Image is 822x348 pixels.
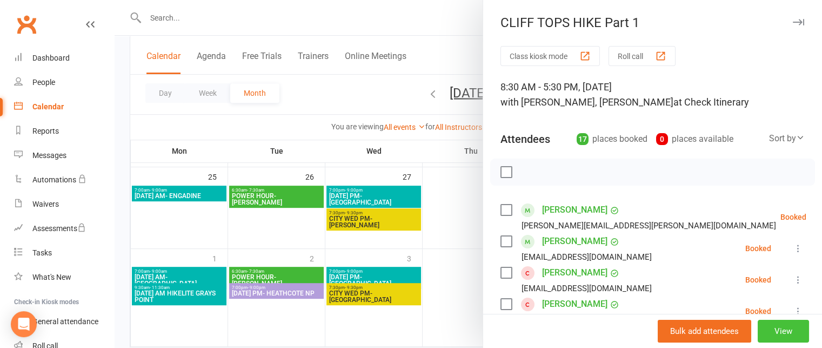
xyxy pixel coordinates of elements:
a: Waivers [14,192,114,216]
div: Calendar [32,102,64,111]
a: General attendance kiosk mode [14,310,114,334]
div: Booked [745,245,771,252]
div: What's New [32,273,71,281]
div: [EMAIL_ADDRESS][DOMAIN_NAME] [522,313,652,327]
div: Waivers [32,200,59,208]
a: [PERSON_NAME] [542,233,607,250]
div: Attendees [500,132,550,147]
a: Tasks [14,241,114,265]
div: places available [656,132,733,147]
a: Messages [14,143,114,168]
div: People [32,78,55,87]
div: Booked [745,307,771,315]
a: Clubworx [13,11,40,38]
div: Assessments [32,224,86,233]
a: Dashboard [14,46,114,70]
button: Bulk add attendees [658,320,751,343]
div: 0 [656,133,668,145]
div: Dashboard [32,54,70,62]
a: Assessments [14,216,114,241]
div: [PERSON_NAME][EMAIL_ADDRESS][PERSON_NAME][DOMAIN_NAME] [522,219,776,233]
div: Open Intercom Messenger [11,311,37,337]
div: Automations [32,175,76,184]
div: Reports [32,127,59,135]
div: places booked [577,132,647,147]
a: What's New [14,265,114,290]
span: with [PERSON_NAME], [PERSON_NAME] [500,96,673,108]
a: Automations [14,168,114,192]
div: Sort by [769,132,805,146]
div: General attendance [32,317,98,326]
a: [PERSON_NAME] [542,296,607,313]
div: [EMAIL_ADDRESS][DOMAIN_NAME] [522,250,652,264]
div: Booked [780,213,806,221]
button: Class kiosk mode [500,46,600,66]
div: 8:30 AM - 5:30 PM, [DATE] [500,80,805,110]
div: [EMAIL_ADDRESS][DOMAIN_NAME] [522,281,652,296]
a: Reports [14,119,114,143]
div: 17 [577,133,589,145]
button: Roll call [609,46,676,66]
div: CLIFF TOPS HIKE Part 1 [483,15,822,30]
div: Tasks [32,248,52,257]
a: People [14,70,114,95]
a: [PERSON_NAME] [542,201,607,219]
a: Calendar [14,95,114,119]
span: at Check Itinerary [673,96,749,108]
div: Messages [32,151,66,160]
div: Booked [745,276,771,284]
a: [PERSON_NAME] [542,264,607,281]
button: View [758,320,809,343]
